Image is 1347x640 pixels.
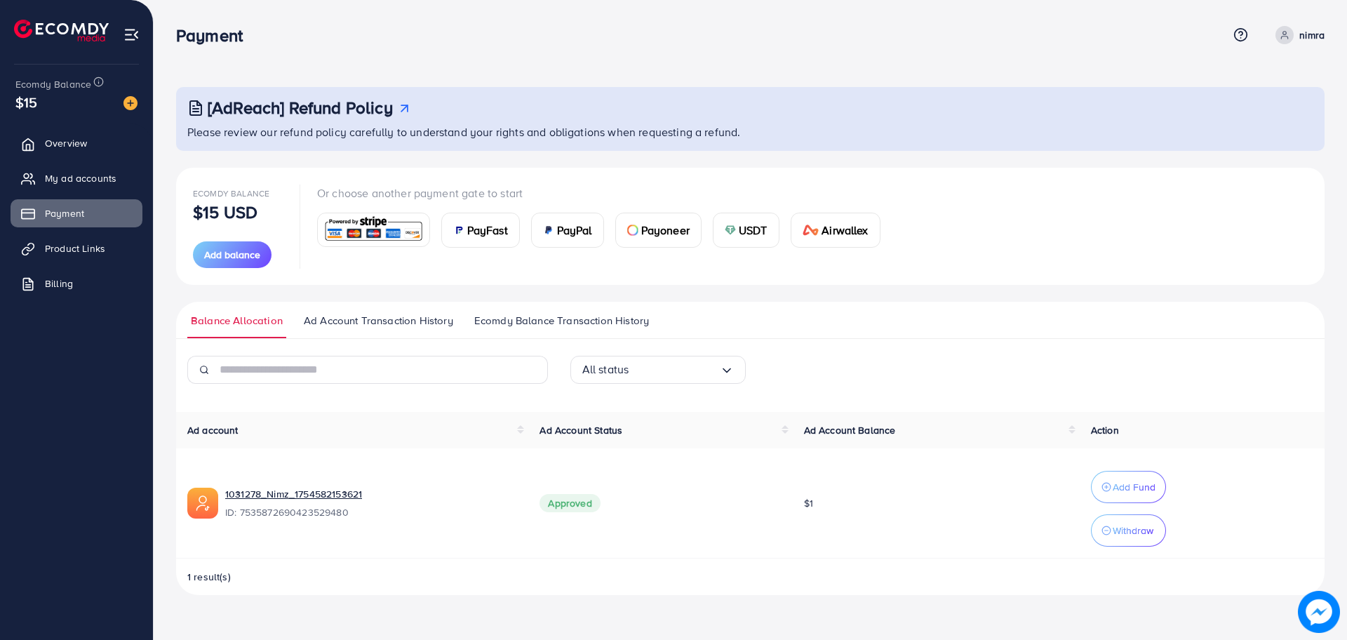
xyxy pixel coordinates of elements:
[187,124,1316,140] p: Please review our refund policy carefully to understand your rights and obligations when requesti...
[570,356,746,384] div: Search for option
[1113,522,1153,539] p: Withdraw
[1299,27,1325,44] p: nimra
[317,185,892,201] p: Or choose another payment gate to start
[627,225,638,236] img: card
[204,248,260,262] span: Add balance
[582,359,629,380] span: All status
[1113,479,1155,495] p: Add Fund
[45,136,87,150] span: Overview
[804,423,896,437] span: Ad Account Balance
[322,215,425,245] img: card
[45,171,116,185] span: My ad accounts
[474,313,649,328] span: Ecomdy Balance Transaction History
[11,164,142,192] a: My ad accounts
[176,25,254,46] h3: Payment
[45,241,105,255] span: Product Links
[225,487,517,519] div: <span class='underline'>1031278_Nimz_1754582153621</span></br>7535872690423529480
[540,423,622,437] span: Ad Account Status
[467,222,508,239] span: PayFast
[187,423,239,437] span: Ad account
[739,222,768,239] span: USDT
[193,187,269,199] span: Ecomdy Balance
[45,276,73,291] span: Billing
[453,225,464,236] img: card
[15,92,37,112] span: $15
[1299,592,1340,633] img: image
[804,496,813,510] span: $1
[193,204,257,220] p: $15 USD
[123,27,140,43] img: menu
[45,206,84,220] span: Payment
[441,213,520,248] a: cardPayFast
[615,213,702,248] a: cardPayoneer
[187,570,231,584] span: 1 result(s)
[1091,423,1119,437] span: Action
[791,213,880,248] a: cardAirwallex
[1091,514,1166,547] button: Withdraw
[304,313,453,328] span: Ad Account Transaction History
[540,494,600,512] span: Approved
[11,234,142,262] a: Product Links
[11,199,142,227] a: Payment
[317,213,430,247] a: card
[123,96,138,110] img: image
[15,77,91,91] span: Ecomdy Balance
[725,225,736,236] img: card
[557,222,592,239] span: PayPal
[1091,471,1166,503] button: Add Fund
[191,313,283,328] span: Balance Allocation
[225,505,517,519] span: ID: 7535872690423529480
[803,225,819,236] img: card
[713,213,779,248] a: cardUSDT
[208,98,393,118] h3: [AdReach] Refund Policy
[531,213,604,248] a: cardPayPal
[822,222,868,239] span: Airwallex
[1270,26,1325,44] a: nimra
[543,225,554,236] img: card
[11,269,142,298] a: Billing
[629,359,719,380] input: Search for option
[225,487,362,501] a: 1031278_Nimz_1754582153621
[11,129,142,157] a: Overview
[14,20,109,41] img: logo
[641,222,690,239] span: Payoneer
[193,241,272,268] button: Add balance
[187,488,218,519] img: ic-ads-acc.e4c84228.svg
